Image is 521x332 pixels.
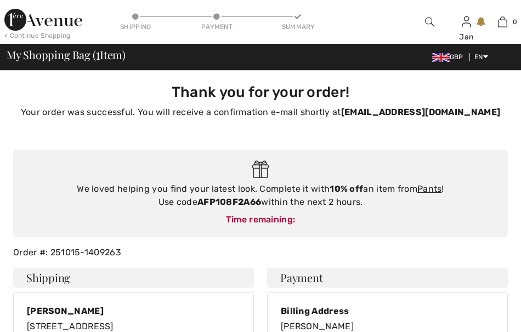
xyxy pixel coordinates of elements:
[7,246,514,259] div: Order #: 251015-1409263
[281,321,354,331] span: [PERSON_NAME]
[267,268,508,288] h4: Payment
[252,161,269,179] img: Gift.svg
[432,53,468,61] span: GBP
[96,47,100,61] span: 1
[201,22,234,32] div: Payment
[4,9,82,31] img: 1ère Avenue
[20,106,501,119] p: Your order was successful. You will receive a confirmation e-mail shortly at
[282,22,315,32] div: Summary
[425,15,434,28] img: search the website
[24,213,497,226] div: Time remaining:
[20,84,501,101] h3: Thank you for your order!
[474,53,488,61] span: EN
[27,306,240,316] div: [PERSON_NAME]
[341,107,500,117] strong: [EMAIL_ADDRESS][DOMAIN_NAME]
[462,16,471,27] a: Sign In
[498,15,507,28] img: My Bag
[330,184,363,194] strong: 10% off
[7,49,126,60] span: My Shopping Bag ( Item)
[513,17,517,27] span: 0
[432,53,450,62] img: UK Pound
[13,268,254,288] h4: Shipping
[417,184,442,194] a: Pants
[449,31,484,43] div: Jan
[281,306,494,316] div: Billing Address
[119,22,152,32] div: Shipping
[24,182,497,209] div: We loved helping you find your latest look. Complete it with an item from ! Use code within the n...
[485,15,521,28] a: 0
[462,15,471,28] img: My Info
[4,31,71,41] div: < Continue Shopping
[197,197,261,207] strong: AFP108F2A66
